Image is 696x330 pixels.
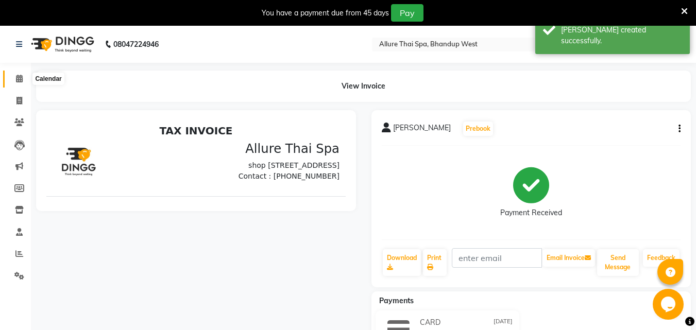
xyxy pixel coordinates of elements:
[32,73,64,85] div: Calendar
[561,25,682,46] div: Bill created successfully.
[423,249,447,276] a: Print
[36,71,691,102] div: View Invoice
[500,207,562,218] div: Payment Received
[383,249,421,276] a: Download
[156,40,294,50] p: shop [STREET_ADDRESS]
[542,249,595,267] button: Email Invoice
[494,317,513,328] span: [DATE]
[463,121,493,136] button: Prebook
[6,4,293,16] h2: TAX INVOICE
[156,21,294,36] h3: Allure Thai Spa
[379,296,414,305] span: Payments
[391,4,423,22] button: Pay
[113,30,159,59] b: 08047224946
[452,248,542,268] input: enter email
[156,50,294,61] p: Contact : [PHONE_NUMBER]
[262,8,389,19] div: You have a payment due from 45 days
[643,249,680,267] a: Feedback
[420,317,440,328] span: CARD
[393,123,451,137] span: [PERSON_NAME]
[653,289,686,320] iframe: chat widget
[597,249,639,276] button: Send Message
[26,30,97,59] img: logo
